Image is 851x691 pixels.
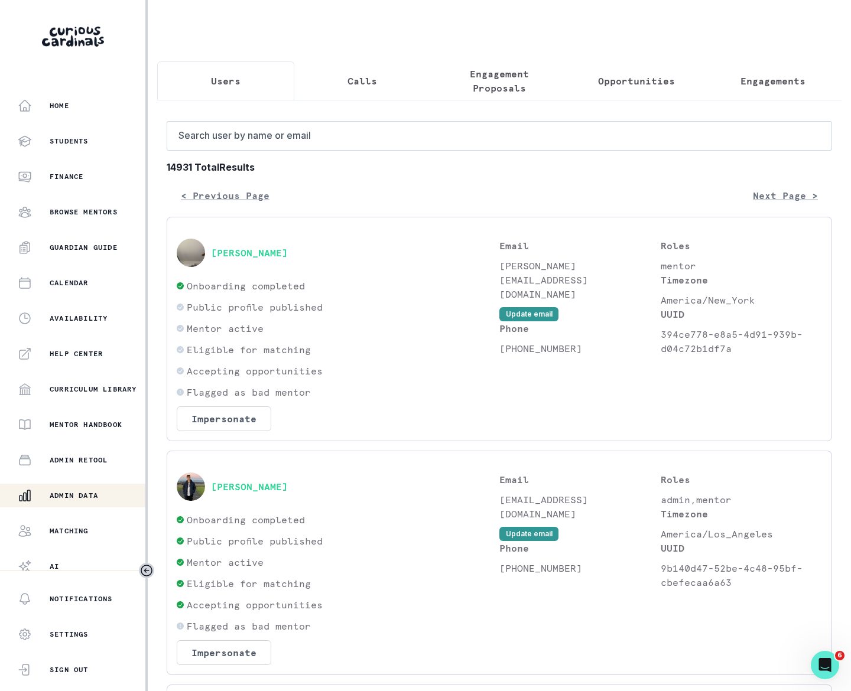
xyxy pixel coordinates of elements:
[187,343,311,357] p: Eligible for matching
[50,594,113,604] p: Notifications
[598,74,675,88] p: Opportunities
[499,341,661,356] p: [PHONE_NUMBER]
[139,563,154,578] button: Toggle sidebar
[740,74,805,88] p: Engagements
[499,472,661,487] p: Email
[661,327,822,356] p: 394ce778-e8a5-4d91-939b-d04c72b1df7a
[50,630,89,639] p: Settings
[187,555,264,569] p: Mentor active
[187,598,323,612] p: Accepting opportunities
[187,321,264,335] p: Mentor active
[499,321,661,335] p: Phone
[499,239,661,253] p: Email
[50,207,118,217] p: Browse Mentors
[499,541,661,555] p: Phone
[661,561,822,589] p: 9b140d47-52be-4c48-95bf-cbefecaa6a63
[50,491,98,500] p: Admin Data
[177,406,271,431] button: Impersonate
[835,651,844,660] span: 6
[187,534,323,548] p: Public profile published
[50,314,108,323] p: Availability
[499,527,558,541] button: Update email
[211,74,241,88] p: Users
[187,300,323,314] p: Public profile published
[811,651,839,679] iframe: Intercom live chat
[50,455,108,465] p: Admin Retool
[661,507,822,521] p: Timezone
[50,526,89,536] p: Matching
[739,184,832,207] button: Next Page >
[661,541,822,555] p: UUID
[50,562,59,571] p: AI
[50,349,103,358] p: Help Center
[50,384,137,394] p: Curriculum Library
[347,74,377,88] p: Calls
[187,279,305,293] p: Onboarding completed
[661,239,822,253] p: Roles
[177,640,271,665] button: Impersonate
[661,273,822,287] p: Timezone
[661,307,822,321] p: UUID
[661,493,822,507] p: admin,mentor
[167,184,284,207] button: < Previous Page
[187,619,311,633] p: Flagged as bad mentor
[499,561,661,575] p: [PHONE_NUMBER]
[187,513,305,527] p: Onboarding completed
[50,420,122,429] p: Mentor Handbook
[661,293,822,307] p: America/New_York
[50,278,89,288] p: Calendar
[211,481,288,493] button: [PERSON_NAME]
[42,27,104,47] img: Curious Cardinals Logo
[187,576,311,591] p: Eligible for matching
[50,101,69,110] p: Home
[50,172,83,181] p: Finance
[499,493,661,521] p: [EMAIL_ADDRESS][DOMAIN_NAME]
[50,136,89,146] p: Students
[661,472,822,487] p: Roles
[187,385,311,399] p: Flagged as bad mentor
[187,364,323,378] p: Accepting opportunities
[167,160,832,174] b: 14931 Total Results
[499,259,661,301] p: [PERSON_NAME][EMAIL_ADDRESS][DOMAIN_NAME]
[661,259,822,273] p: mentor
[50,665,89,674] p: Sign Out
[661,527,822,541] p: America/Los_Angeles
[441,67,558,95] p: Engagement Proposals
[499,307,558,321] button: Update email
[50,243,118,252] p: Guardian Guide
[211,247,288,259] button: [PERSON_NAME]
